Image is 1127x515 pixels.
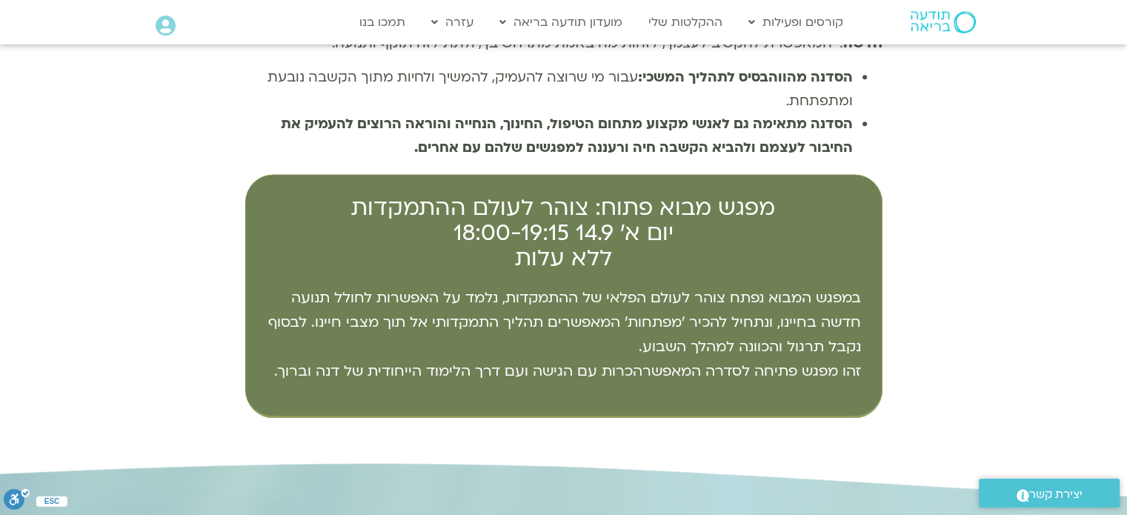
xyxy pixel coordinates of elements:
[352,8,413,36] a: תמכו בנו
[267,68,853,110] span: עבור מי שרוצה להעמיק, להמשיך ולחיות מתוך הקשבה נובעת ומתפתחת.
[641,8,730,36] a: ההקלטות שלי
[268,288,861,381] span: במפגש המבוא נפתח צוהר לעולם הפלאי של ההתמקדות, נלמד על האפשרות לחולל תנועה חדשה בחיינו, ונתחיל לה...
[266,196,861,271] h2: מפגש מבוא פתוח: צוהר לעולם ההתמקדות יום א׳ 14.9 18:00-19:15 ללא עלות
[266,286,861,384] p: הכרות עם הגישה ועם דרך הלימוד הייחודית של דנה וברוך.
[638,68,768,87] strong: בסיס לתהליך המשכי:
[979,479,1120,508] a: יצירת קשר
[281,115,853,157] strong: הסדנה מתאימה גם לאנשי מקצוע מתחום הטיפול, החינוך, הנחייה והוראה הרוצים להעמיק את החיבור לעצמם ולה...
[741,8,851,36] a: קורסים ופעילות
[911,11,976,33] img: תודעה בריאה
[768,68,834,87] strong: דנה מהווה
[492,8,630,36] a: מועדון תודעה בריאה
[834,68,853,87] b: הס
[1029,485,1083,505] span: יצירת קשר
[424,8,481,36] a: עזרה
